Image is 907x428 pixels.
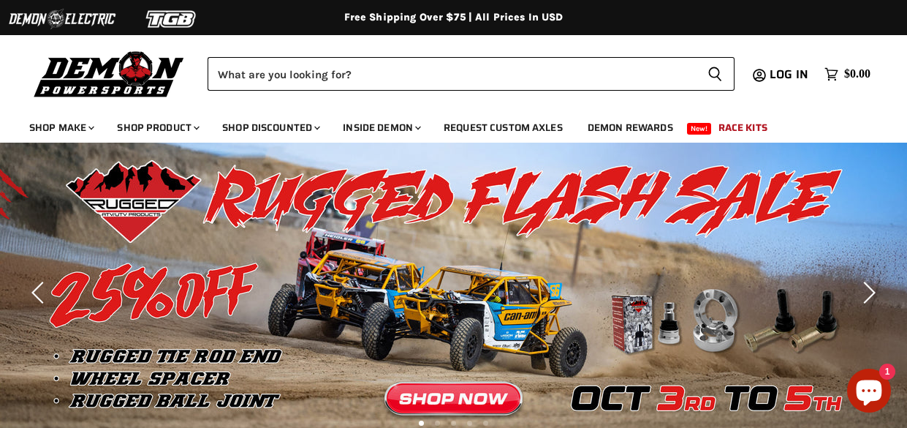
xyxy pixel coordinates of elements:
[433,113,574,143] a: Request Custom Axles
[26,278,55,307] button: Previous
[763,68,817,81] a: Log in
[843,369,895,416] inbox-online-store-chat: Shopify online store chat
[844,67,870,81] span: $0.00
[451,421,456,426] li: Page dot 3
[817,64,878,85] a: $0.00
[419,421,424,426] li: Page dot 1
[29,48,189,100] img: Demon Powersports
[696,57,735,91] button: Search
[483,421,488,426] li: Page dot 5
[435,421,440,426] li: Page dot 2
[106,113,208,143] a: Shop Product
[18,113,103,143] a: Shop Make
[208,57,735,91] form: Product
[7,5,117,33] img: Demon Electric Logo 2
[117,5,227,33] img: TGB Logo 2
[211,113,329,143] a: Shop Discounted
[577,113,684,143] a: Demon Rewards
[770,65,808,83] span: Log in
[467,421,472,426] li: Page dot 4
[18,107,867,143] ul: Main menu
[208,57,696,91] input: Search
[332,113,430,143] a: Inside Demon
[687,123,712,135] span: New!
[707,113,778,143] a: Race Kits
[852,278,881,307] button: Next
